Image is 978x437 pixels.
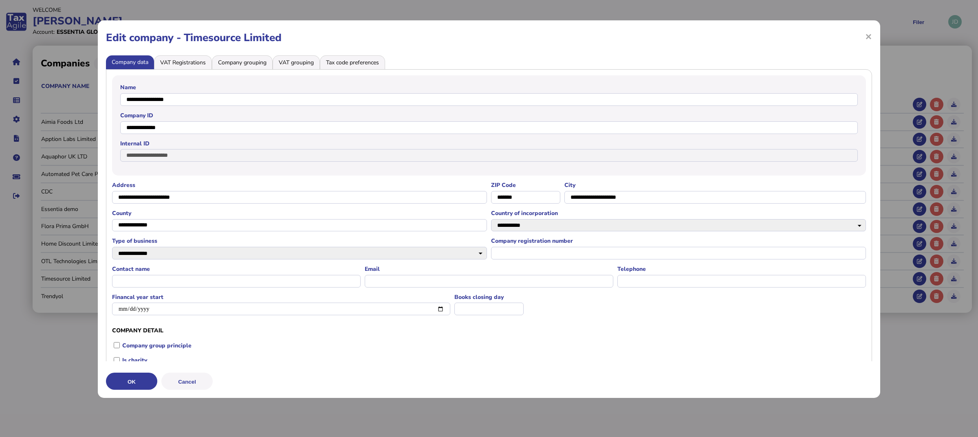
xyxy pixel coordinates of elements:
[106,31,872,45] h1: Edit company - Timesource Limited
[112,265,361,273] label: Contact name
[120,140,858,147] label: Internal ID
[112,209,487,217] label: County
[365,265,613,273] label: Email
[865,29,872,44] span: ×
[106,373,157,390] button: OK
[564,181,866,189] label: City
[491,237,866,245] label: Company registration number
[122,342,866,349] label: Company group principle
[320,55,385,69] li: Tax code preferences
[120,83,858,91] label: Name
[106,55,154,69] li: Company data
[154,55,212,69] li: VAT Registrations
[491,181,560,189] label: ZIP Code
[112,327,866,334] h1: Company detail
[491,209,866,217] label: Country of incorporation
[112,237,487,245] label: Type of business
[112,293,450,301] label: Financal year start
[122,356,866,364] label: Is charity
[617,265,866,273] label: Telephone
[212,55,273,69] li: Company grouping
[273,55,320,69] li: VAT grouping
[112,181,487,189] label: Address
[120,112,858,119] label: Company ID
[454,293,524,301] label: Books closing day
[161,373,213,390] button: Cancel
